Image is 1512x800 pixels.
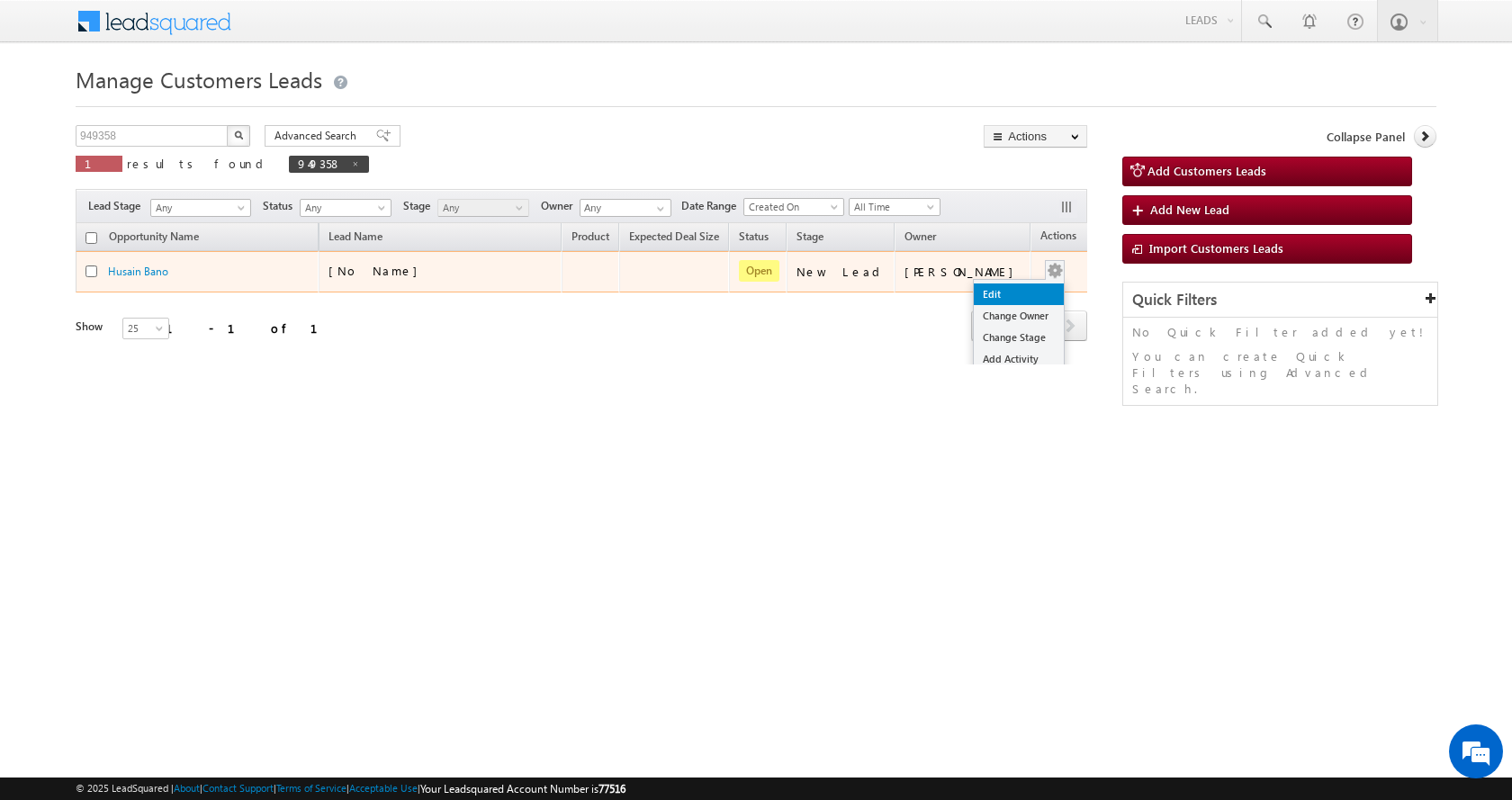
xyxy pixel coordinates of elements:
a: All Time [849,198,940,216]
span: Any [438,200,524,216]
input: Check all records [85,232,97,244]
span: Open [739,260,779,282]
span: Any [151,200,245,216]
div: New Lead [796,264,886,280]
input: Type to Search [580,199,671,217]
span: Created On [744,199,838,215]
span: Add New Lead [1150,202,1229,217]
span: Collapse Panel [1327,129,1405,145]
span: Lead Name [319,227,391,250]
a: Add Activity [974,348,1064,370]
span: Opportunity Name [109,229,199,243]
span: Status [263,198,300,214]
span: Any [301,200,386,216]
a: Change Stage [974,327,1064,348]
a: 25 [122,318,169,339]
div: 1 - 1 of 1 [166,318,339,338]
a: Husain Bano [108,265,168,278]
a: next [1054,312,1087,341]
span: Stage [796,229,823,243]
a: Stage [787,227,832,250]
a: Expected Deal Size [620,227,728,250]
button: Actions [984,125,1087,148]
p: No Quick Filter added yet! [1132,324,1428,340]
a: Status [730,227,778,250]
a: Terms of Service [276,782,346,794]
a: About [174,782,200,794]
span: All Time [850,199,935,215]
span: 1 [85,156,113,171]
span: Add Customers Leads [1147,163,1266,178]
span: 949358 [298,156,342,171]
span: [No Name] [328,263,427,278]
span: Stage [403,198,437,214]
a: Any [150,199,251,217]
span: © 2025 LeadSquared | | | | | [76,780,625,797]
span: Date Range [681,198,743,214]
span: Actions [1031,226,1085,249]
a: Any [437,199,529,217]
span: Your Leadsquared Account Number is [420,782,625,796]
div: [PERSON_NAME] [904,264,1022,280]
span: 77516 [598,782,625,796]
span: results found [127,156,270,171]
span: Product [571,229,609,243]
a: prev [971,312,1004,341]
div: Quick Filters [1123,283,1437,318]
p: You can create Quick Filters using Advanced Search. [1132,348,1428,397]
span: Import Customers Leads [1149,240,1283,256]
span: next [1054,310,1087,341]
span: Advanced Search [274,128,362,144]
a: Acceptable Use [349,782,418,794]
a: Change Owner [974,305,1064,327]
a: Show All Items [647,200,670,218]
span: Owner [541,198,580,214]
span: 25 [123,320,171,337]
a: Any [300,199,391,217]
img: Search [234,130,243,139]
a: Created On [743,198,844,216]
a: Edit [974,283,1064,305]
span: prev [971,310,1004,341]
a: Opportunity Name [100,227,208,250]
span: Expected Deal Size [629,229,719,243]
span: Owner [904,229,936,243]
div: Show [76,319,108,335]
a: Contact Support [202,782,274,794]
span: Manage Customers Leads [76,65,322,94]
span: Lead Stage [88,198,148,214]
